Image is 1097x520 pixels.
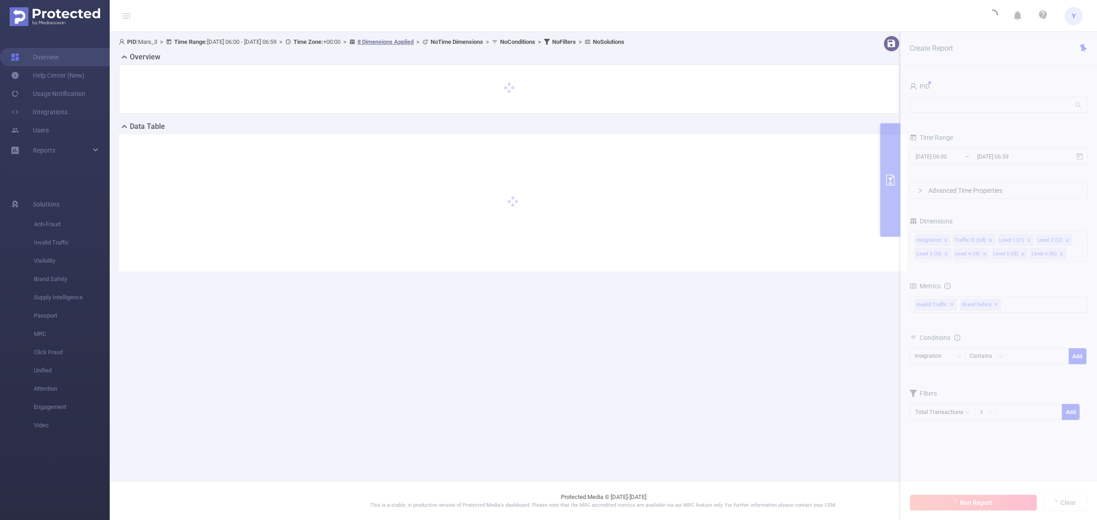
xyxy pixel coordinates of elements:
[277,38,285,45] span: >
[34,380,110,398] span: Attention
[127,38,138,45] b: PID:
[576,38,585,45] span: >
[34,270,110,288] span: Brand Safety
[34,325,110,343] span: MRC
[593,38,624,45] b: No Solutions
[431,38,483,45] b: No Time Dimensions
[11,85,85,103] a: Usage Notification
[110,481,1097,520] footer: Protected Media © [DATE]-[DATE]
[130,52,160,63] h2: Overview
[987,10,998,22] i: icon: loading
[34,215,110,233] span: Anti-Fraud
[157,38,166,45] span: >
[10,7,100,26] img: Protected Media
[34,288,110,307] span: Supply Intelligence
[34,343,110,361] span: Click Fraud
[130,121,165,132] h2: Data Table
[1072,7,1076,25] span: Y
[483,38,492,45] span: >
[34,416,110,435] span: Video
[357,38,414,45] u: 8 Dimensions Applied
[34,398,110,416] span: Engagement
[293,38,323,45] b: Time Zone:
[552,38,576,45] b: No Filters
[133,502,1074,509] p: This is a stable, in production version of Protected Media's dashboard. Please note that the MRC ...
[33,141,55,159] a: Reports
[34,361,110,380] span: Unified
[174,38,207,45] b: Time Range:
[11,66,85,85] a: Help Center (New)
[414,38,422,45] span: >
[34,307,110,325] span: Passport
[11,121,49,139] a: Users
[535,38,544,45] span: >
[34,252,110,270] span: Visibility
[119,39,127,45] i: icon: user
[500,38,535,45] b: No Conditions
[119,38,624,45] span: Mars_3 [DATE] 06:00 - [DATE] 06:59 +00:00
[11,103,68,121] a: Integrations
[33,147,55,154] span: Reports
[34,233,110,252] span: Invalid Traffic
[11,48,59,66] a: Overview
[341,38,349,45] span: >
[33,195,59,213] span: Solutions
